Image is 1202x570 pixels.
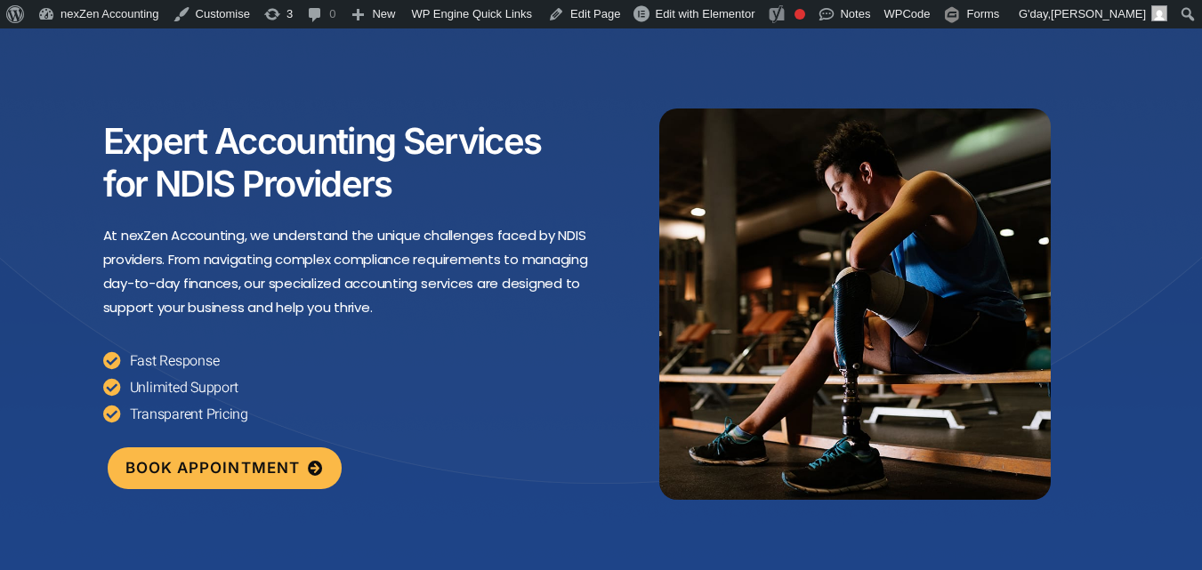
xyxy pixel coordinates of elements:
[103,120,593,205] h2: Expert Accounting Services for NDIS Providers
[103,226,588,317] span: At nexZen Accounting, we understand the unique challenges faced by NDIS providers. From navigatin...
[125,461,301,476] span: BOOK APPOINTMENT
[125,377,238,398] span: Unlimited Support
[655,7,754,20] span: Edit with Elementor
[108,447,343,489] a: BOOK APPOINTMENT
[1051,7,1146,20] span: [PERSON_NAME]
[795,9,805,20] div: Focus keyphrase not set
[125,404,248,425] span: Transparent Pricing
[125,350,220,372] span: Fast Response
